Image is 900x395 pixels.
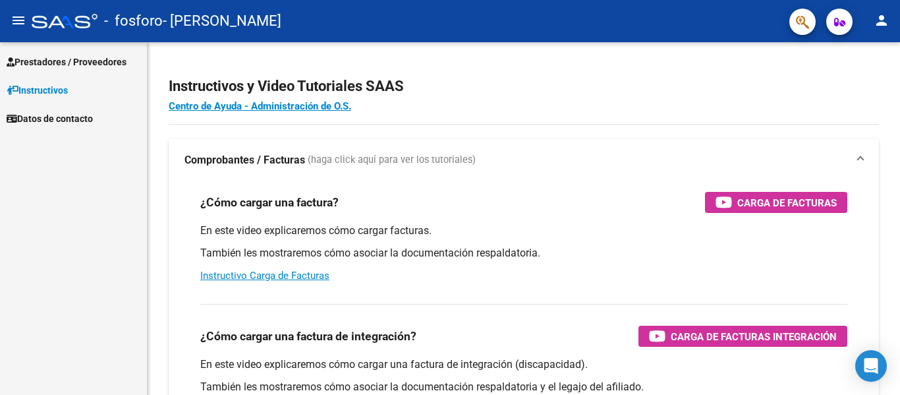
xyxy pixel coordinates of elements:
span: (haga click aquí para ver los tutoriales) [308,153,476,167]
a: Centro de Ayuda - Administración de O.S. [169,100,351,112]
a: Instructivo Carga de Facturas [200,270,329,282]
mat-icon: person [874,13,889,28]
span: Datos de contacto [7,111,93,126]
strong: Comprobantes / Facturas [184,153,305,167]
span: Carga de Facturas [737,195,837,211]
h3: ¿Cómo cargar una factura de integración? [200,327,416,346]
p: En este video explicaremos cómo cargar una factura de integración (discapacidad). [200,357,847,372]
span: - fosforo [104,7,163,36]
span: - [PERSON_NAME] [163,7,281,36]
h3: ¿Cómo cargar una factura? [200,193,339,212]
p: También les mostraremos cómo asociar la documentación respaldatoria. [200,246,847,260]
button: Carga de Facturas [705,192,847,213]
h2: Instructivos y Video Tutoriales SAAS [169,74,879,99]
p: En este video explicaremos cómo cargar facturas. [200,224,847,238]
button: Carga de Facturas Integración [638,326,847,347]
mat-icon: menu [11,13,26,28]
span: Instructivos [7,83,68,98]
mat-expansion-panel-header: Comprobantes / Facturas (haga click aquí para ver los tutoriales) [169,139,879,181]
span: Carga de Facturas Integración [671,328,837,345]
p: También les mostraremos cómo asociar la documentación respaldatoria y el legajo del afiliado. [200,380,847,394]
span: Prestadores / Proveedores [7,55,127,69]
div: Open Intercom Messenger [855,350,887,382]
